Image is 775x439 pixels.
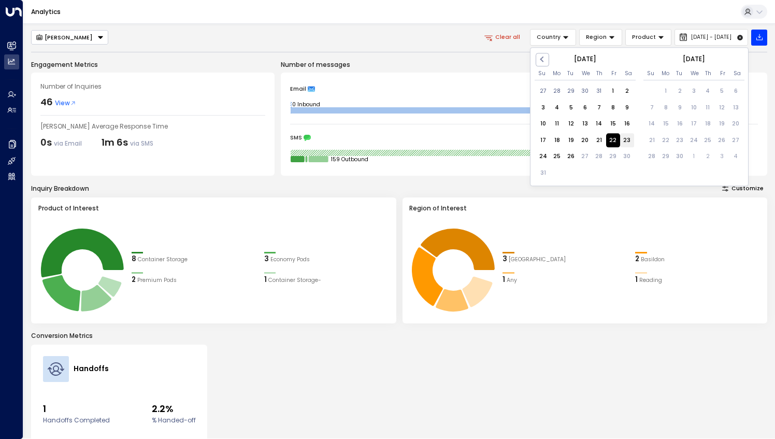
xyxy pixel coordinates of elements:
div: Not available Thursday, September 11th, 2025 [701,101,715,115]
div: Choose Wednesday, August 6th, 2025 [578,101,592,115]
div: Choose Monday, August 18th, 2025 [550,134,564,148]
div: 1m 6s [102,135,153,149]
div: 46 [40,95,53,109]
div: 1Reading [635,275,760,285]
div: Choose Sunday, August 24th, 2025 [536,150,550,164]
button: [DATE] - [DATE] [674,29,748,46]
div: Not available Friday, October 3rd, 2025 [715,150,729,164]
div: Choose Saturday, August 23rd, 2025 [620,134,634,148]
div: Choose Friday, August 15th, 2025 [606,117,620,131]
div: Monday [553,70,559,77]
div: SMS [290,134,758,141]
div: Not available Sunday, August 31st, 2025 [536,166,550,180]
div: Not available Tuesday, September 16th, 2025 [673,117,687,131]
div: [DATE] [643,54,744,64]
div: Choose Wednesday, August 13th, 2025 [578,117,592,131]
div: Not available Tuesday, September 9th, 2025 [673,101,687,115]
tspan: 159 Outbound [331,155,368,163]
div: 2Basildon [635,254,760,264]
div: Choose Thursday, August 21st, 2025 [592,134,606,148]
div: Not available Friday, September 5th, 2025 [715,84,729,98]
div: Choose Friday, August 22nd, 2025 [606,134,620,148]
span: Container Storage- [268,276,321,285]
div: Not available Wednesday, September 10th, 2025 [687,101,701,115]
div: Not available Saturday, September 20th, 2025 [729,117,743,131]
div: Not available Saturday, September 27th, 2025 [729,134,743,148]
div: Choose Friday, August 1st, 2025 [606,84,620,98]
div: 8Container Storage [132,254,256,264]
button: Region [579,29,622,46]
p: Engagement Metrics [31,60,275,69]
div: Not available Tuesday, September 2nd, 2025 [673,84,687,98]
span: Any [507,276,517,285]
div: 2 [635,254,639,264]
div: Choose Wednesday, July 30th, 2025 [578,84,592,98]
span: via SMS [130,139,153,148]
tspan: 0 Inbound [292,100,320,108]
span: [DATE] - [DATE] [691,34,731,40]
div: Choose Thursday, August 14th, 2025 [592,117,606,131]
div: Choose Monday, August 25th, 2025 [550,150,564,164]
div: Not available Wednesday, August 27th, 2025 [578,150,592,164]
p: Number of messages [281,60,767,69]
span: Basildon [641,256,665,264]
div: Number of Inquiries [40,82,265,91]
div: Not available Wednesday, September 3rd, 2025 [687,84,701,98]
span: Email [290,86,306,93]
div: Month September, 2025 [645,82,743,164]
div: Choose Saturday, August 16th, 2025 [620,117,634,131]
div: Not available Monday, September 22nd, 2025 [659,134,673,148]
div: Not available Tuesday, September 23rd, 2025 [673,134,687,148]
div: Wednesday [691,70,697,77]
span: View [55,98,76,108]
div: Not available Friday, September 19th, 2025 [715,117,729,131]
button: [PERSON_NAME] [31,30,108,45]
div: 3Economy Pods [264,254,389,264]
div: Tuesday [567,70,574,77]
div: Sunday [538,70,545,77]
div: Monday [662,70,668,77]
span: Container Storage [138,256,188,264]
div: 1Container Storage- [264,275,389,285]
div: Choose Thursday, July 31st, 2025 [592,84,606,98]
div: Not available Thursday, September 25th, 2025 [701,134,715,148]
div: Thursday [596,70,602,77]
span: Region [586,33,607,42]
span: 1 [43,402,110,416]
div: Not available Saturday, October 4th, 2025 [729,150,743,164]
div: Choose Tuesday, August 19th, 2025 [564,134,578,148]
h3: Region of Interest [409,204,760,213]
p: Conversion Metrics [31,331,767,341]
div: Sunday [647,70,654,77]
div: Not available Monday, September 29th, 2025 [659,150,673,164]
div: Not available Thursday, August 28th, 2025 [592,150,606,164]
button: Previous Month [536,53,549,66]
label: Handoffs Completed [43,416,110,425]
div: Not available Saturday, September 6th, 2025 [729,84,743,98]
div: 1 [264,275,267,285]
div: Not available Monday, September 1st, 2025 [659,84,673,98]
span: London [509,256,566,264]
span: Country [537,33,561,42]
span: Reading [639,276,662,285]
div: [PERSON_NAME] [36,34,93,41]
button: Product [625,29,671,46]
div: Saturday [625,70,632,77]
div: Choose Sunday, August 3rd, 2025 [536,101,550,115]
div: 3London [503,254,627,264]
div: 3 [264,254,269,264]
div: Choose Monday, July 28th, 2025 [550,84,564,98]
div: Button group with a nested menu [31,30,108,45]
div: Not available Monday, September 8th, 2025 [659,101,673,115]
div: [PERSON_NAME] Average Response Time [40,122,265,131]
div: Choose Thursday, August 7th, 2025 [592,101,606,115]
h3: Product of Interest [38,204,390,213]
span: 2.2% [152,402,196,416]
div: Not available Sunday, September 21st, 2025 [645,134,659,148]
div: Thursday [705,70,711,77]
div: 3 [503,254,507,264]
label: % Handed-off [152,416,196,425]
div: Not available Sunday, September 7th, 2025 [645,101,659,115]
span: Premium Pods [137,276,177,285]
div: Choose Friday, August 8th, 2025 [606,101,620,115]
